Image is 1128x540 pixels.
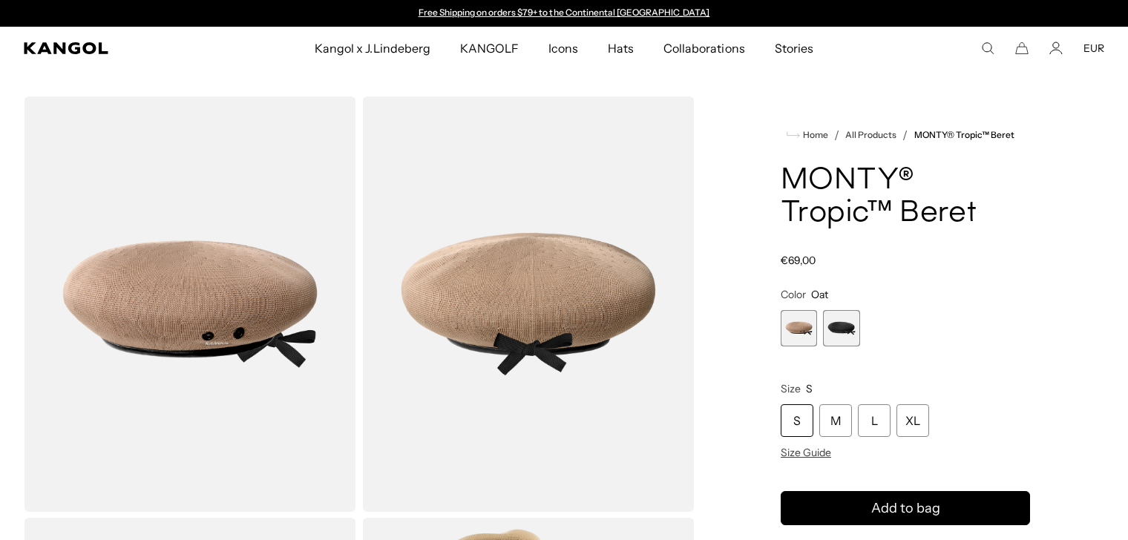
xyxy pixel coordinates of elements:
[24,42,208,54] a: Kangol
[419,7,710,18] a: Free Shipping on orders $79+ to the Continental [GEOGRAPHIC_DATA]
[828,126,839,144] li: /
[663,27,744,70] span: Collaborations
[787,128,828,142] a: Home
[806,382,813,395] span: S
[781,126,1030,144] nav: breadcrumbs
[649,27,759,70] a: Collaborations
[858,404,891,437] div: L
[981,42,994,55] summary: Search here
[781,491,1030,525] button: Add to bag
[315,27,430,70] span: Kangol x J.Lindeberg
[1015,42,1029,55] button: Cart
[781,382,801,395] span: Size
[608,27,634,70] span: Hats
[914,130,1015,140] a: MONTY® Tropic™ Beret
[800,130,828,140] span: Home
[811,288,828,301] span: Oat
[593,27,649,70] a: Hats
[775,27,813,70] span: Stories
[460,27,519,70] span: KANGOLF
[871,498,940,518] span: Add to bag
[362,96,695,512] img: color-oat
[896,126,908,144] li: /
[411,7,717,19] div: Announcement
[24,96,356,512] img: color-oat
[896,404,929,437] div: XL
[445,27,534,70] a: KANGOLF
[781,288,806,301] span: Color
[1049,42,1063,55] a: Account
[823,310,859,346] div: 2 of 2
[819,404,852,437] div: M
[781,404,813,437] div: S
[781,446,831,459] span: Size Guide
[781,254,816,267] span: €69,00
[760,27,828,70] a: Stories
[781,165,1030,230] h1: MONTY® Tropic™ Beret
[1083,42,1104,55] button: EUR
[781,310,817,346] label: Oat
[781,310,817,346] div: 1 of 2
[411,7,717,19] slideshow-component: Announcement bar
[823,310,859,346] label: Black
[300,27,445,70] a: Kangol x J.Lindeberg
[411,7,717,19] div: 1 of 2
[845,130,896,140] a: All Products
[548,27,578,70] span: Icons
[534,27,593,70] a: Icons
